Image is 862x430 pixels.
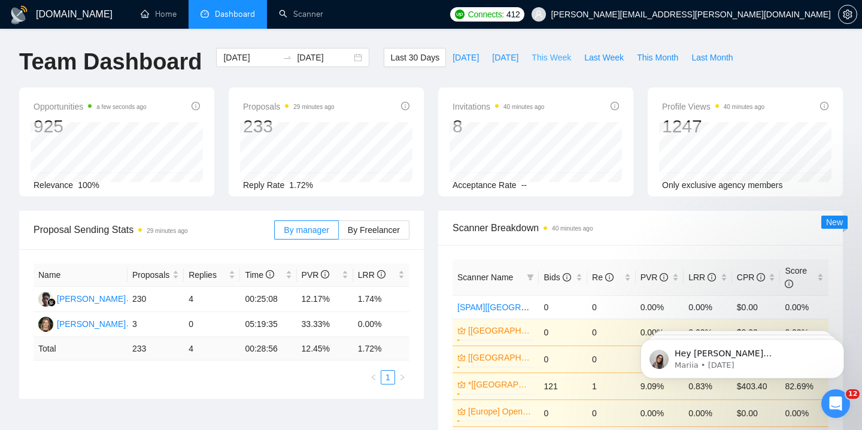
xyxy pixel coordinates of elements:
a: [SPAM][[GEOGRAPHIC_DATA]] OpenAI | Generative AI ML [457,302,679,312]
td: Total [34,337,128,361]
span: This Month [637,51,678,64]
a: setting [838,10,857,19]
th: Replies [184,264,240,287]
span: setting [839,10,857,19]
span: Profile Views [662,99,764,114]
td: 0.00% [684,399,732,426]
span: Score [785,266,807,289]
span: info-circle [611,102,619,110]
span: Last Month [691,51,733,64]
td: 121 [539,373,587,399]
td: $0.00 [732,295,781,319]
span: Replies [189,268,226,281]
span: info-circle [321,270,329,278]
span: CPR [737,272,765,282]
span: Relevance [34,180,73,190]
button: [DATE] [446,48,485,67]
button: This Month [630,48,685,67]
a: IM[PERSON_NAME] [38,319,126,328]
a: AK[PERSON_NAME] [38,293,126,303]
td: 1.72 % [353,337,409,361]
td: 0.00% [636,295,684,319]
a: 1 [381,371,394,384]
a: [[GEOGRAPHIC_DATA]/[GEOGRAPHIC_DATA]] SV/Web Development [468,351,532,364]
span: Time [245,270,274,280]
div: 925 [34,115,147,138]
td: 0 [587,399,636,426]
td: 12.45 % [297,337,353,361]
button: This Week [525,48,578,67]
input: End date [297,51,351,64]
img: upwork-logo.png [455,10,465,19]
td: 0.00% [353,312,409,337]
span: crown [457,407,466,416]
span: [DATE] [453,51,479,64]
img: AK [38,292,53,307]
li: Previous Page [366,370,381,384]
button: Last Month [685,48,739,67]
span: Scanner Name [457,272,513,282]
span: Proposal Sending Stats [34,222,274,237]
span: LRR [688,272,716,282]
td: 05:19:35 [240,312,296,337]
time: 40 minutes ago [503,104,544,110]
span: 12 [846,389,860,399]
td: 4 [184,287,240,312]
span: right [399,374,406,381]
td: 0.00% [780,399,828,426]
button: left [366,370,381,384]
span: Proposals [243,99,335,114]
span: PVR [641,272,669,282]
input: Start date [223,51,278,64]
div: 8 [453,115,544,138]
span: crown [457,353,466,362]
td: 0 [539,295,587,319]
span: info-circle [820,102,828,110]
span: New [826,217,843,227]
td: 1.74% [353,287,409,312]
td: 0.00% [636,399,684,426]
span: 100% [78,180,99,190]
li: Next Page [395,370,409,384]
span: Last Week [584,51,624,64]
td: 230 [128,287,184,312]
span: PVR [302,270,330,280]
span: info-circle [660,273,668,281]
span: Scanner Breakdown [453,220,828,235]
span: crown [457,326,466,335]
span: 1.72% [289,180,313,190]
span: Only exclusive agency members [662,180,783,190]
span: Connects: [468,8,504,21]
td: 3 [128,312,184,337]
h1: Team Dashboard [19,48,202,76]
a: [[GEOGRAPHIC_DATA]/[GEOGRAPHIC_DATA]] OpenAI | Generative AI Integration [468,324,532,337]
button: setting [838,5,857,24]
span: Dashboard [215,9,255,19]
td: 0 [587,319,636,346]
td: 0 [539,399,587,426]
div: 1247 [662,115,764,138]
span: -- [521,180,527,190]
th: Name [34,264,128,287]
th: Proposals [128,264,184,287]
span: Invitations [453,99,544,114]
span: info-circle [266,270,274,278]
td: $0.00 [732,399,781,426]
span: info-circle [605,273,614,281]
td: 0 [184,312,240,337]
button: right [395,370,409,384]
time: 29 minutes ago [147,228,187,234]
span: Acceptance Rate [453,180,517,190]
span: [DATE] [492,51,518,64]
time: 40 minutes ago [724,104,764,110]
div: [PERSON_NAME] [57,317,126,331]
div: 233 [243,115,335,138]
td: 0.00% [780,295,828,319]
span: dashboard [201,10,209,18]
span: filter [524,268,536,286]
span: swap-right [283,53,292,62]
span: Reply Rate [243,180,284,190]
